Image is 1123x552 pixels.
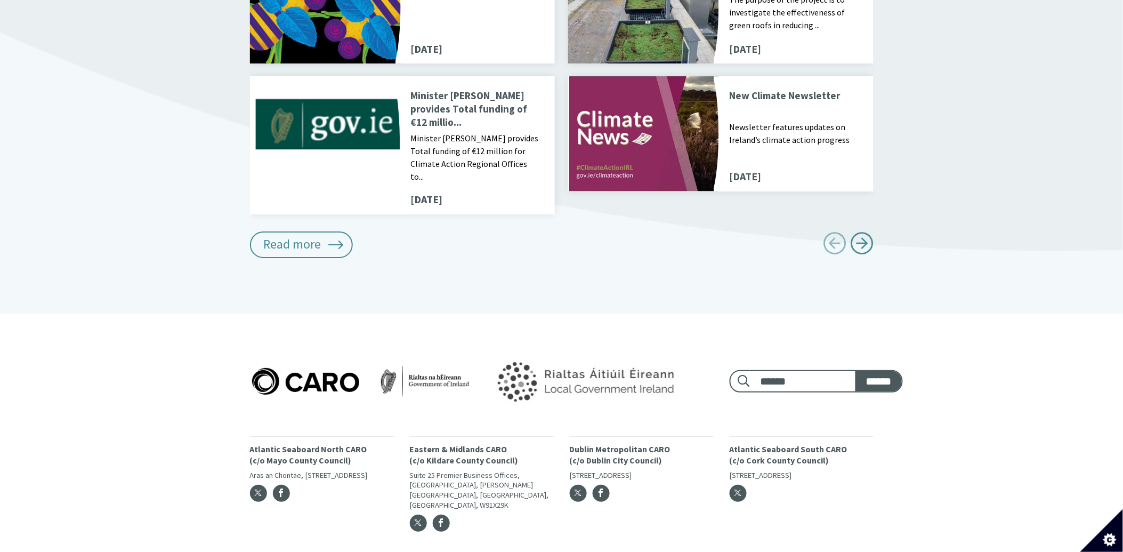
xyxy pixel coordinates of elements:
[729,121,860,160] p: Newsletter features updates on Ireland’s climate action progress
[433,515,450,532] a: Facebook
[250,366,472,397] img: Caro logo
[568,76,874,191] a: New Climate Newsletter Newsletter features updates on Ireland’s climate action progress [DATE]
[730,444,874,466] p: Atlantic Seaboard South CARO (c/o Cork County Council)
[410,470,554,510] p: Suite 25 Premier Business Offices, [GEOGRAPHIC_DATA], [PERSON_NAME][GEOGRAPHIC_DATA], [GEOGRAPHIC...
[250,231,353,258] a: Read more
[410,515,427,532] a: Twitter
[410,444,554,466] p: Eastern & Midlands CARO (c/o Kildare County Council)
[411,132,542,183] p: Minister [PERSON_NAME] provides Total funding of €12 million for Climate Action Regional Offices ...
[570,485,587,502] a: Twitter
[250,470,394,481] p: Aras an Chontae, [STREET_ADDRESS]
[1080,509,1123,552] button: Set cookie preferences
[729,169,761,185] span: [DATE]
[411,41,443,57] span: [DATE]
[411,191,443,207] span: [DATE]
[473,348,695,415] img: Government of Ireland logo
[593,485,610,502] a: Facebook
[729,41,761,57] span: [DATE]
[730,485,747,502] a: Twitter
[411,89,542,129] p: Minister [PERSON_NAME] provides Total funding of €12 millio...
[570,470,714,481] p: [STREET_ADDRESS]
[729,89,860,118] p: New Climate Newsletter
[730,470,874,481] p: [STREET_ADDRESS]
[250,444,394,466] p: Atlantic Seaboard North CARO (c/o Mayo County Council)
[273,485,290,502] a: Facebook
[250,485,267,502] a: Twitter
[570,444,714,466] p: Dublin Metropolitan CARO (c/o Dublin City Council)
[250,76,555,214] a: Minister [PERSON_NAME] provides Total funding of €12 millio... Minister [PERSON_NAME] provides To...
